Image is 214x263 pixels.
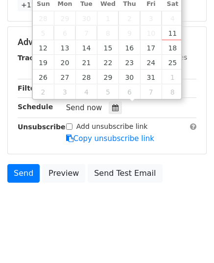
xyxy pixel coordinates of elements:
[54,1,75,7] span: Mon
[33,70,54,84] span: October 26, 2025
[140,40,162,55] span: October 17, 2025
[18,123,66,131] strong: Unsubscribe
[54,84,75,99] span: November 3, 2025
[165,216,214,263] iframe: Chat Widget
[97,40,119,55] span: October 15, 2025
[140,11,162,25] span: October 3, 2025
[140,1,162,7] span: Fri
[119,1,140,7] span: Thu
[33,84,54,99] span: November 2, 2025
[88,164,162,183] a: Send Test Email
[162,25,183,40] span: October 11, 2025
[162,55,183,70] span: October 25, 2025
[54,11,75,25] span: September 29, 2025
[119,40,140,55] span: October 16, 2025
[75,55,97,70] span: October 21, 2025
[97,55,119,70] span: October 22, 2025
[140,25,162,40] span: October 10, 2025
[54,70,75,84] span: October 27, 2025
[75,40,97,55] span: October 14, 2025
[162,84,183,99] span: November 8, 2025
[54,55,75,70] span: October 20, 2025
[119,55,140,70] span: October 23, 2025
[140,70,162,84] span: October 31, 2025
[140,55,162,70] span: October 24, 2025
[75,70,97,84] span: October 28, 2025
[162,11,183,25] span: October 4, 2025
[33,11,54,25] span: September 28, 2025
[119,84,140,99] span: November 6, 2025
[97,70,119,84] span: October 29, 2025
[66,134,154,143] a: Copy unsubscribe link
[119,70,140,84] span: October 30, 2025
[76,121,148,132] label: Add unsubscribe link
[97,1,119,7] span: Wed
[119,25,140,40] span: October 9, 2025
[18,84,43,92] strong: Filters
[33,55,54,70] span: October 19, 2025
[75,11,97,25] span: September 30, 2025
[97,84,119,99] span: November 5, 2025
[162,40,183,55] span: October 18, 2025
[18,103,53,111] strong: Schedule
[119,11,140,25] span: October 2, 2025
[7,164,40,183] a: Send
[42,164,85,183] a: Preview
[162,1,183,7] span: Sat
[66,103,102,112] span: Send now
[54,25,75,40] span: October 6, 2025
[75,84,97,99] span: November 4, 2025
[33,40,54,55] span: October 12, 2025
[75,25,97,40] span: October 7, 2025
[140,84,162,99] span: November 7, 2025
[33,1,54,7] span: Sun
[33,25,54,40] span: October 5, 2025
[162,70,183,84] span: November 1, 2025
[75,1,97,7] span: Tue
[54,40,75,55] span: October 13, 2025
[18,37,196,48] h5: Advanced
[97,25,119,40] span: October 8, 2025
[97,11,119,25] span: October 1, 2025
[18,54,50,62] strong: Tracking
